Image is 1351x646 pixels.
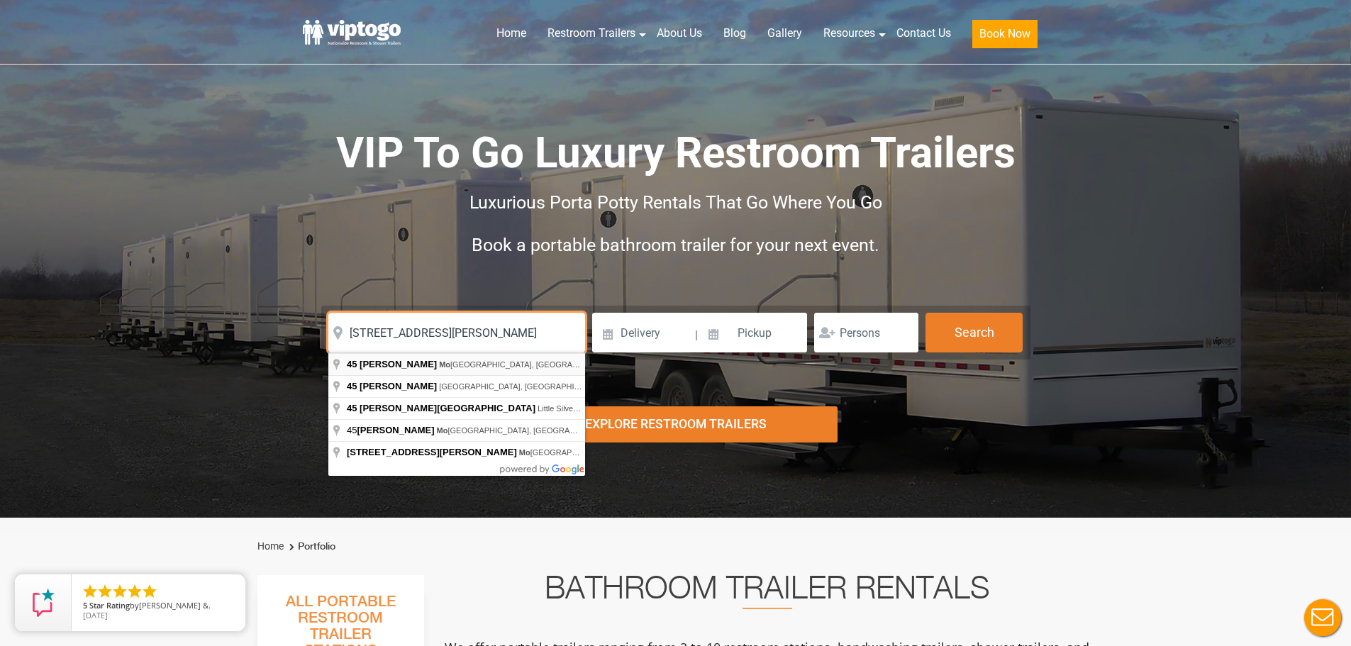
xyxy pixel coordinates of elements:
span: [PERSON_NAME] &. [139,600,211,611]
span: Star Rating [89,600,130,611]
li:  [82,583,99,600]
span: Mo [577,404,589,413]
li: Portfolio [286,538,335,555]
span: [PERSON_NAME][GEOGRAPHIC_DATA] [360,403,535,413]
span: 45 [347,403,357,413]
span: Little Silver, nmouth, [GEOGRAPHIC_DATA], [GEOGRAPHIC_DATA] [538,404,786,413]
a: Blog [713,18,757,49]
a: About Us [646,18,713,49]
a: Book Now [962,18,1048,57]
span: [DATE] [83,610,108,620]
span: | [695,313,698,358]
span: Mo [519,448,530,457]
span: Mo [437,426,448,435]
div: Explore Restroom Trailers [513,406,838,442]
span: [STREET_ADDRESS][PERSON_NAME] [347,447,517,457]
span: [PERSON_NAME] [357,425,434,435]
span: 45 [347,425,437,435]
span: Mo [439,360,450,369]
a: Contact Us [886,18,962,49]
span: Luxurious Porta Potty Rentals That Go Where You Go [469,192,882,213]
button: Live Chat [1294,589,1351,646]
span: [GEOGRAPHIC_DATA], [GEOGRAPHIC_DATA], [GEOGRAPHIC_DATA] [439,360,703,369]
span: [PERSON_NAME] [360,359,437,369]
img: Review Rating [29,589,57,617]
button: Search [925,313,1023,352]
a: Resources [813,18,886,49]
a: Home [257,540,284,552]
li:  [141,583,158,600]
span: [GEOGRAPHIC_DATA], [GEOGRAPHIC_DATA], [GEOGRAPHIC_DATA] [439,382,691,391]
input: Pickup [700,313,808,352]
input: Delivery [592,313,694,352]
span: [PERSON_NAME] [360,381,437,391]
span: VIP To Go Luxury Restroom Trailers [336,128,1016,178]
a: Restroom Trailers [537,18,646,49]
h2: Bathroom Trailer Rentals [443,575,1091,609]
a: Gallery [757,18,813,49]
li:  [111,583,128,600]
span: [GEOGRAPHIC_DATA], [GEOGRAPHIC_DATA], [GEOGRAPHIC_DATA] [519,448,783,457]
span: 5 [83,600,87,611]
li:  [126,583,143,600]
li:  [96,583,113,600]
span: [GEOGRAPHIC_DATA], [GEOGRAPHIC_DATA], [GEOGRAPHIC_DATA] [437,426,701,435]
span: 45 [347,381,357,391]
a: Home [486,18,537,49]
input: Persons [814,313,918,352]
span: Book a portable bathroom trailer for your next event. [472,235,879,255]
button: Book Now [972,20,1038,48]
span: by [83,601,234,611]
input: Where do you need your restroom? [328,313,585,352]
span: 45 [347,359,357,369]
